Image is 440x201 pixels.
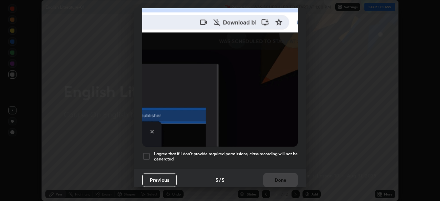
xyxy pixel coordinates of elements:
[222,176,224,183] h4: 5
[142,173,177,187] button: Previous
[219,176,221,183] h4: /
[216,176,218,183] h4: 5
[154,151,298,162] h5: I agree that if I don't provide required permissions, class recording will not be generated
